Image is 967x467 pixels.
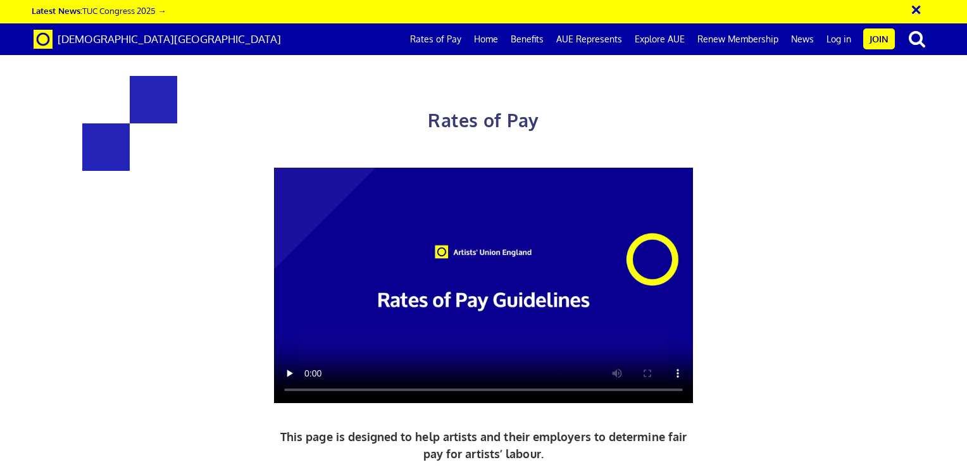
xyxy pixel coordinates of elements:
[428,109,539,132] span: Rates of Pay
[32,5,166,16] a: Latest News:TUC Congress 2025 →
[504,23,550,55] a: Benefits
[58,32,281,46] span: [DEMOGRAPHIC_DATA][GEOGRAPHIC_DATA]
[628,23,691,55] a: Explore AUE
[550,23,628,55] a: AUE Represents
[404,23,468,55] a: Rates of Pay
[785,23,820,55] a: News
[897,25,937,52] button: search
[468,23,504,55] a: Home
[691,23,785,55] a: Renew Membership
[863,28,895,49] a: Join
[820,23,858,55] a: Log in
[24,23,290,55] a: Brand [DEMOGRAPHIC_DATA][GEOGRAPHIC_DATA]
[32,5,82,16] strong: Latest News:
